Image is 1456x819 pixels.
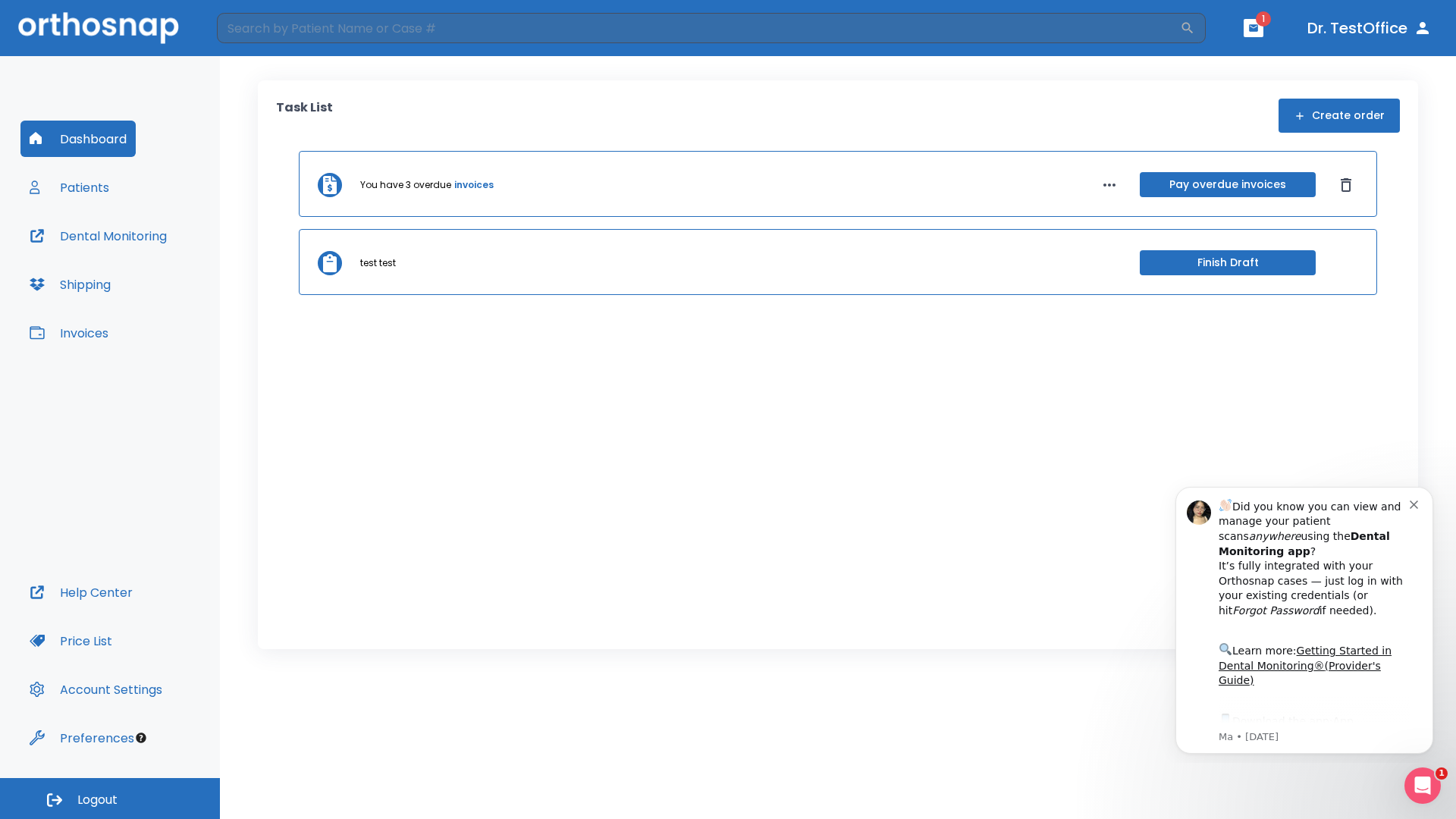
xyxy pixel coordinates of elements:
[276,99,333,133] p: Task List
[1153,473,1456,763] iframe: Intercom notifications message
[1256,11,1271,27] span: 1
[20,121,136,157] button: Dashboard
[20,671,171,708] button: Account Settings
[360,178,451,192] p: You have 3 overdue
[20,623,121,659] button: Price List
[360,256,396,270] p: test test
[18,12,179,43] img: Orthosnap
[1334,173,1358,197] button: Dismiss
[66,257,257,271] p: Message from Ma, sent 7w ago
[20,266,120,303] button: Shipping
[1436,767,1448,780] span: 1
[77,792,118,808] span: Logout
[217,13,1180,43] input: Search by Patient Name or Case #
[1140,250,1316,275] button: Finish Draft
[66,242,201,269] a: App Store
[1279,99,1400,133] button: Create order
[20,315,118,351] button: Invoices
[1140,172,1316,197] button: Pay overdue invoices
[1301,14,1438,42] button: Dr. TestOffice
[257,24,269,36] button: Dismiss notification
[134,731,148,745] div: Tooltip anchor
[66,238,257,315] div: Download the app: | ​ Let us know if you need help getting started!
[20,720,143,756] button: Preferences
[454,178,494,192] a: invoices
[20,218,176,254] button: Dental Monitoring
[20,574,142,610] button: Help Center
[20,169,118,206] button: Patients
[1404,767,1441,804] iframe: Intercom live chat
